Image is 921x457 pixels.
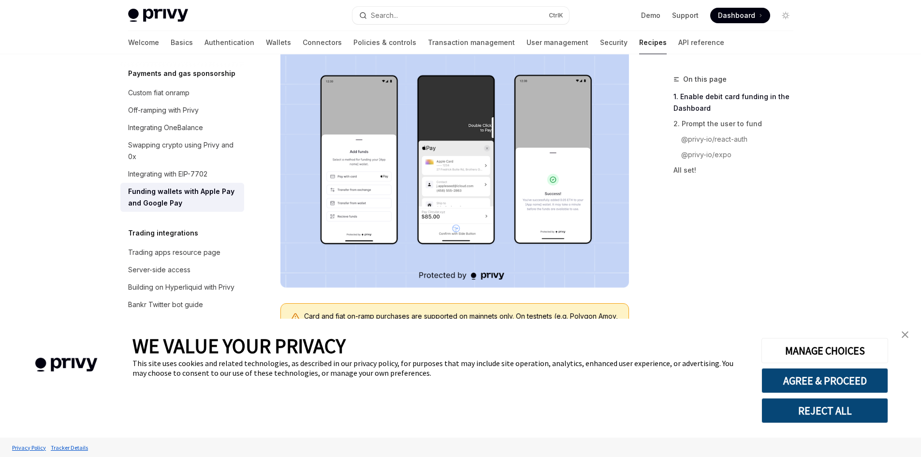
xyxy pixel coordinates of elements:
[10,439,48,456] a: Privacy Policy
[15,344,118,386] img: company logo
[128,31,159,54] a: Welcome
[895,325,915,344] a: close banner
[120,136,244,165] a: Swapping crypto using Privy and 0x
[48,439,90,456] a: Tracker Details
[128,247,220,258] div: Trading apps resource page
[128,122,203,133] div: Integrating OneBalance
[120,165,244,183] a: Integrating with EIP-7702
[128,68,235,79] h5: Payments and gas sponsorship
[600,31,628,54] a: Security
[120,261,244,279] a: Server-side access
[132,358,747,378] div: This site uses cookies and related technologies, as described in our privacy policy, for purposes...
[128,168,207,180] div: Integrating with EIP-7702
[120,183,244,212] a: Funding wallets with Apple Pay and Google Pay
[120,84,244,102] a: Custom fiat onramp
[120,119,244,136] a: Integrating OneBalance
[132,333,346,358] span: WE VALUE YOUR PRIVACY
[128,227,198,239] h5: Trading integrations
[120,244,244,261] a: Trading apps resource page
[673,89,801,116] a: 1. Enable debit card funding in the Dashboard
[171,31,193,54] a: Basics
[902,331,908,338] img: close banner
[678,31,724,54] a: API reference
[778,8,793,23] button: Toggle dark mode
[639,31,667,54] a: Recipes
[672,11,699,20] a: Support
[428,31,515,54] a: Transaction management
[128,264,190,276] div: Server-side access
[128,299,203,310] div: Bankr Twitter bot guide
[673,116,801,132] a: 2. Prompt the user to fund
[641,11,660,20] a: Demo
[304,311,619,331] div: Card and fiat on-ramp purchases are supported on mainnets only. On testnets (e.g. Polygon Amoy, S...
[266,31,291,54] a: Wallets
[718,11,755,20] span: Dashboard
[673,147,801,162] a: @privy-io/expo
[673,132,801,147] a: @privy-io/react-auth
[128,186,238,209] div: Funding wallets with Apple Pay and Google Pay
[761,368,888,393] button: AGREE & PROCEED
[128,104,199,116] div: Off-ramping with Privy
[120,313,244,331] a: Building a Telegram trading bot
[761,398,888,423] button: REJECT ALL
[710,8,770,23] a: Dashboard
[280,39,629,288] img: card-based-funding
[683,74,727,85] span: On this page
[128,316,228,328] div: Building a Telegram trading bot
[120,279,244,296] a: Building on Hyperliquid with Privy
[120,102,244,119] a: Off-ramping with Privy
[549,12,563,19] span: Ctrl K
[526,31,588,54] a: User management
[205,31,254,54] a: Authentication
[761,338,888,363] button: MANAGE CHOICES
[291,312,300,322] svg: Warning
[371,10,398,21] div: Search...
[128,9,188,22] img: light logo
[128,281,234,293] div: Building on Hyperliquid with Privy
[120,296,244,313] a: Bankr Twitter bot guide
[352,7,569,24] button: Open search
[128,87,190,99] div: Custom fiat onramp
[128,139,238,162] div: Swapping crypto using Privy and 0x
[303,31,342,54] a: Connectors
[673,162,801,178] a: All set!
[353,31,416,54] a: Policies & controls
